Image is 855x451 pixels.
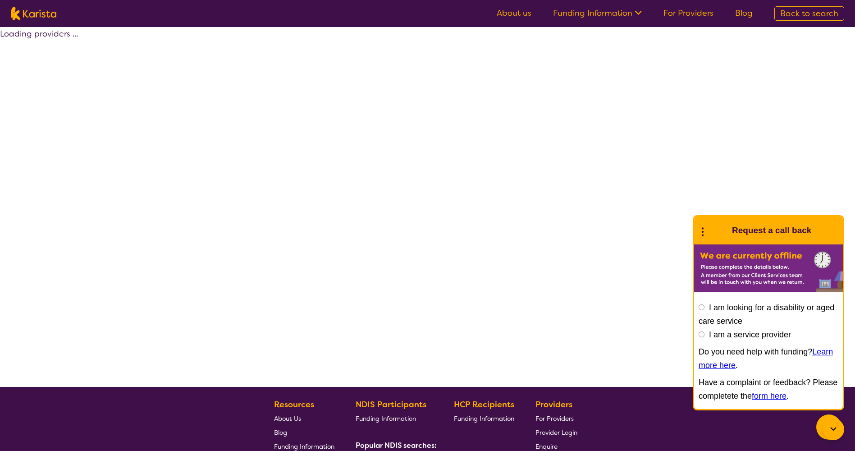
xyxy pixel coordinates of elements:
[694,244,843,292] img: Karista offline chat form to request call back
[752,391,786,400] a: form here
[356,411,433,425] a: Funding Information
[535,425,577,439] a: Provider Login
[356,399,426,410] b: NDIS Participants
[535,399,572,410] b: Providers
[535,428,577,437] span: Provider Login
[274,414,301,423] span: About Us
[663,8,713,18] a: For Providers
[454,414,514,423] span: Funding Information
[274,442,334,451] span: Funding Information
[535,411,577,425] a: For Providers
[699,303,834,326] label: I am looking for a disability or aged care service
[356,414,416,423] span: Funding Information
[774,6,844,21] a: Back to search
[699,345,838,372] p: Do you need help with funding? .
[454,399,514,410] b: HCP Recipients
[535,414,574,423] span: For Providers
[816,414,841,440] button: Channel Menu
[709,330,791,339] label: I am a service provider
[274,411,334,425] a: About Us
[356,441,437,450] b: Popular NDIS searches:
[274,425,334,439] a: Blog
[699,376,838,403] p: Have a complaint or feedback? Please completete the .
[780,8,838,19] span: Back to search
[553,8,642,18] a: Funding Information
[274,399,314,410] b: Resources
[732,224,811,237] h1: Request a call back
[274,428,287,437] span: Blog
[454,411,514,425] a: Funding Information
[535,442,558,451] span: Enquire
[11,7,56,20] img: Karista logo
[497,8,531,18] a: About us
[735,8,753,18] a: Blog
[709,221,727,239] img: Karista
